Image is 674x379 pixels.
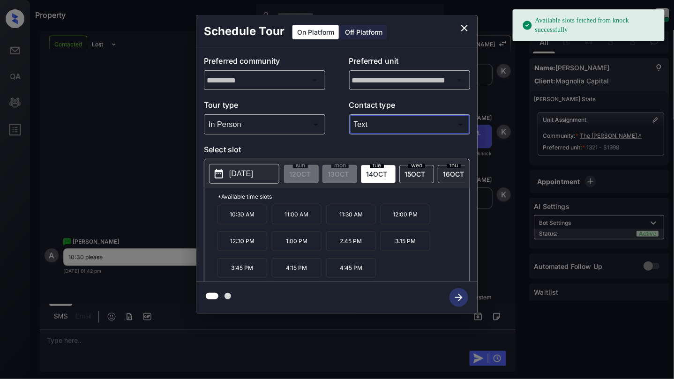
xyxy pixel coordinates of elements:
[204,55,325,70] p: Preferred community
[404,170,425,178] span: 15 OCT
[217,258,267,278] p: 3:45 PM
[204,144,470,159] p: Select slot
[381,205,430,224] p: 12:00 PM
[444,285,474,310] button: btn-next
[217,231,267,251] p: 12:30 PM
[217,205,267,224] p: 10:30 AM
[340,25,387,39] div: Off Platform
[443,170,464,178] span: 16 OCT
[447,163,461,168] span: thu
[399,165,434,183] div: date-select
[326,231,376,251] p: 2:45 PM
[292,25,339,39] div: On Platform
[217,188,470,205] p: *Available time slots
[361,165,396,183] div: date-select
[455,19,474,37] button: close
[272,205,322,224] p: 11:00 AM
[438,165,472,183] div: date-select
[408,163,425,168] span: wed
[352,117,468,132] div: Text
[272,231,322,251] p: 1:00 PM
[349,99,471,114] p: Contact type
[326,258,376,278] p: 4:45 PM
[204,99,325,114] p: Tour type
[349,55,471,70] p: Preferred unit
[206,117,323,132] div: In Person
[522,12,657,38] div: Available slots fetched from knock successfully
[370,163,384,168] span: tue
[196,15,292,48] h2: Schedule Tour
[209,164,279,184] button: [DATE]
[366,170,387,178] span: 14 OCT
[272,258,322,278] p: 4:15 PM
[326,205,376,224] p: 11:30 AM
[229,168,253,179] p: [DATE]
[381,231,430,251] p: 3:15 PM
